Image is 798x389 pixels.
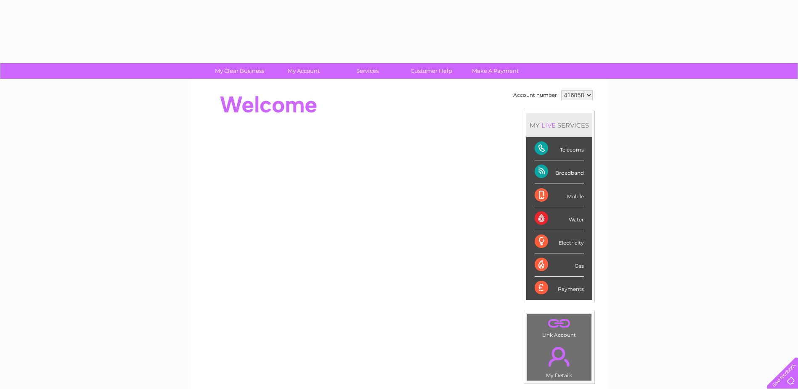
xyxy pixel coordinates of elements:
[535,160,584,184] div: Broadband
[333,63,402,79] a: Services
[529,342,589,371] a: .
[205,63,274,79] a: My Clear Business
[535,207,584,230] div: Water
[527,314,592,340] td: Link Account
[535,230,584,253] div: Electricity
[540,121,557,129] div: LIVE
[535,253,584,277] div: Gas
[529,316,589,331] a: .
[535,277,584,299] div: Payments
[269,63,338,79] a: My Account
[511,88,559,102] td: Account number
[461,63,530,79] a: Make A Payment
[527,340,592,381] td: My Details
[397,63,466,79] a: Customer Help
[535,137,584,160] div: Telecoms
[526,113,592,137] div: MY SERVICES
[535,184,584,207] div: Mobile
